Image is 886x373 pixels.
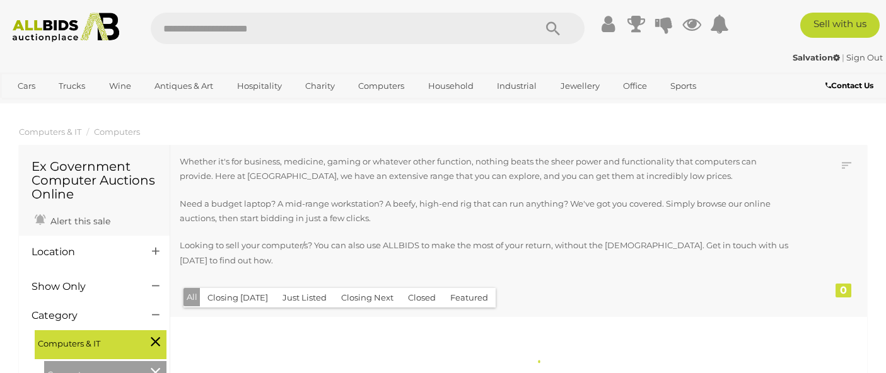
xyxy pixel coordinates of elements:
a: Sign Out [846,52,883,62]
a: Contact Us [825,79,877,93]
p: Whether it's for business, medicine, gaming or whatever other function, nothing beats the sheer p... [180,154,791,184]
a: Hospitality [229,76,290,96]
a: Wine [101,76,139,96]
a: Industrial [489,76,545,96]
a: Computers [94,127,140,137]
a: Sports [662,76,704,96]
h4: Category [32,310,133,321]
button: Just Listed [275,288,334,307]
button: Search [522,13,585,44]
img: Allbids.com.au [6,13,125,42]
h4: Location [32,246,133,258]
span: | [842,52,844,62]
a: Sell with us [800,13,879,38]
button: Featured [443,288,496,307]
a: Jewellery [552,76,608,96]
p: Need a budget laptop? A mid-range workstation? A beefy, high-end rig that can run anything? We've... [180,197,791,226]
a: Antiques & Art [146,76,221,96]
span: Alert this sale [47,215,110,227]
a: [GEOGRAPHIC_DATA] [9,96,115,117]
a: Computers [350,76,412,96]
a: Trucks [50,76,93,96]
a: Office [615,76,655,96]
a: Computers & IT [19,127,81,137]
button: Closing [DATE] [200,288,276,307]
button: All [184,288,201,306]
h1: Ex Government Computer Auctions Online [32,159,157,201]
a: Salvation [793,52,842,62]
button: Closed [400,288,443,307]
a: Alert this sale [32,210,114,229]
strong: Salvation [793,52,840,62]
a: Household [420,76,482,96]
div: 0 [836,284,851,297]
a: Cars [9,76,44,96]
b: Contact Us [825,81,873,90]
p: Looking to sell your computer/s? You can also use ALLBIDS to make the most of your return, withou... [180,238,791,268]
span: Computers & IT [38,333,132,351]
h4: Show Only [32,281,133,292]
button: Closing Next [334,288,401,307]
a: Charity [297,76,343,96]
